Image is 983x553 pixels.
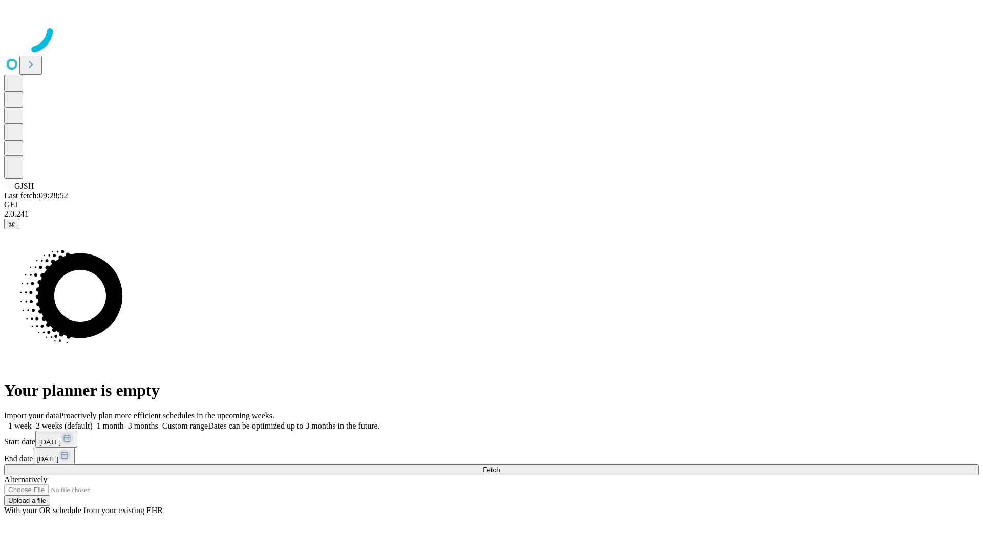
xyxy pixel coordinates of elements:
[208,421,379,430] span: Dates can be optimized up to 3 months in the future.
[4,411,59,420] span: Import your data
[4,200,979,209] div: GEI
[8,421,32,430] span: 1 week
[483,466,500,474] span: Fetch
[33,448,75,464] button: [DATE]
[4,475,47,484] span: Alternatively
[162,421,208,430] span: Custom range
[14,182,34,190] span: GJSH
[128,421,158,430] span: 3 months
[4,448,979,464] div: End date
[4,506,163,515] span: With your OR schedule from your existing EHR
[35,431,77,448] button: [DATE]
[4,464,979,475] button: Fetch
[36,421,93,430] span: 2 weeks (default)
[37,455,58,463] span: [DATE]
[4,381,979,400] h1: Your planner is empty
[4,209,979,219] div: 2.0.241
[59,411,274,420] span: Proactively plan more efficient schedules in the upcoming weeks.
[8,220,15,228] span: @
[4,495,50,506] button: Upload a file
[4,219,19,229] button: @
[4,191,68,200] span: Last fetch: 09:28:52
[4,431,979,448] div: Start date
[97,421,124,430] span: 1 month
[39,438,61,446] span: [DATE]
